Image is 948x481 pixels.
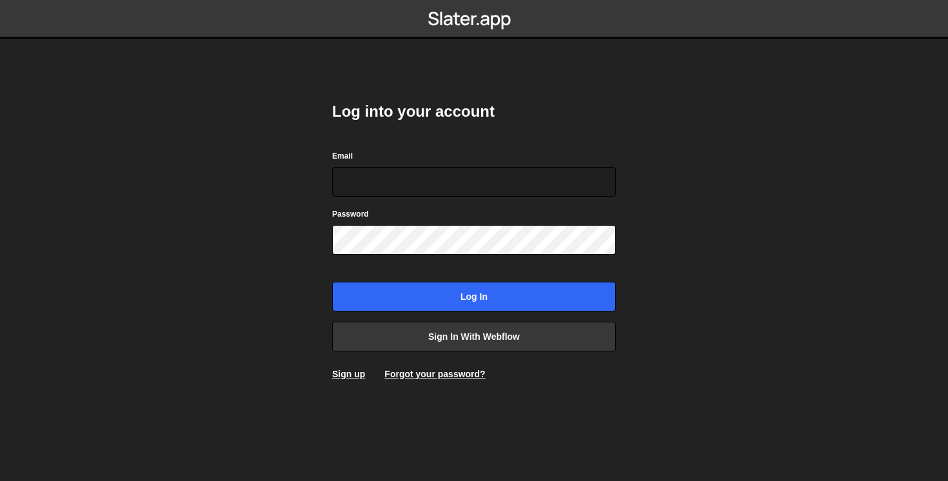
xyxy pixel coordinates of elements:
[384,369,485,379] a: Forgot your password?
[332,369,365,379] a: Sign up
[332,150,353,162] label: Email
[332,322,616,351] a: Sign in with Webflow
[332,282,616,311] input: Log in
[332,101,616,122] h2: Log into your account
[332,208,369,221] label: Password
